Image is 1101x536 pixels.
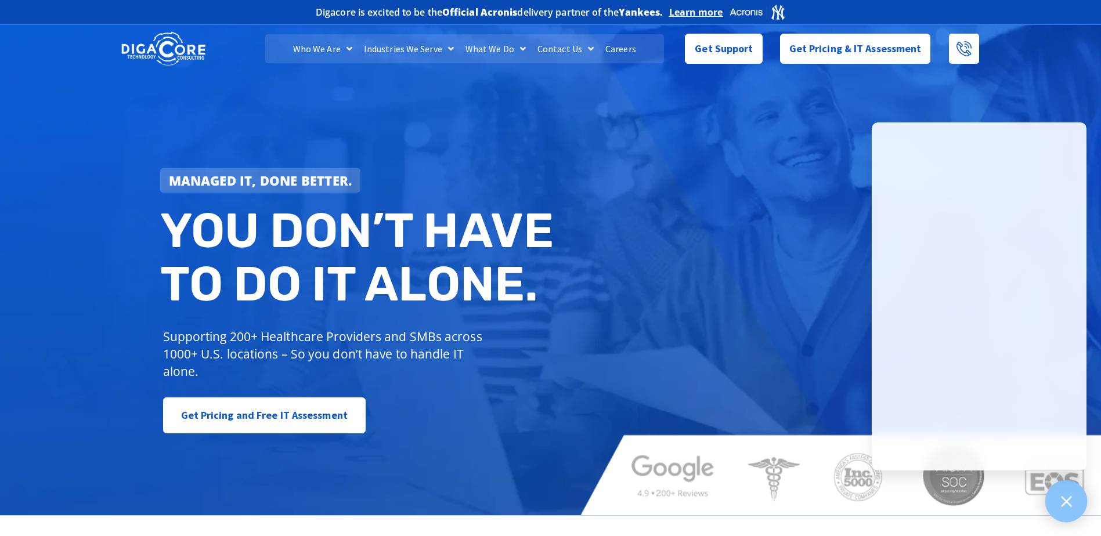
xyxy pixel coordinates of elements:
[181,404,348,427] span: Get Pricing and Free IT Assessment
[669,6,723,18] a: Learn more
[619,6,663,19] b: Yankees.
[287,34,358,63] a: Who We Are
[316,8,663,17] h2: Digacore is excited to be the delivery partner of the
[532,34,600,63] a: Contact Us
[121,31,205,67] img: DigaCore Technology Consulting
[872,122,1086,470] iframe: Chatgenie Messenger
[780,34,931,64] a: Get Pricing & IT Assessment
[358,34,460,63] a: Industries We Serve
[729,3,786,20] img: Acronis
[460,34,532,63] a: What We Do
[442,6,518,19] b: Official Acronis
[169,172,352,189] strong: Managed IT, done better.
[163,328,488,380] p: Supporting 200+ Healthcare Providers and SMBs across 1000+ U.S. locations – So you don’t have to ...
[163,397,366,433] a: Get Pricing and Free IT Assessment
[160,204,559,310] h2: You don’t have to do IT alone.
[600,34,642,63] a: Careers
[695,37,753,60] span: Get Support
[685,34,762,64] a: Get Support
[160,168,361,193] a: Managed IT, done better.
[265,34,663,63] nav: Menu
[789,37,922,60] span: Get Pricing & IT Assessment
